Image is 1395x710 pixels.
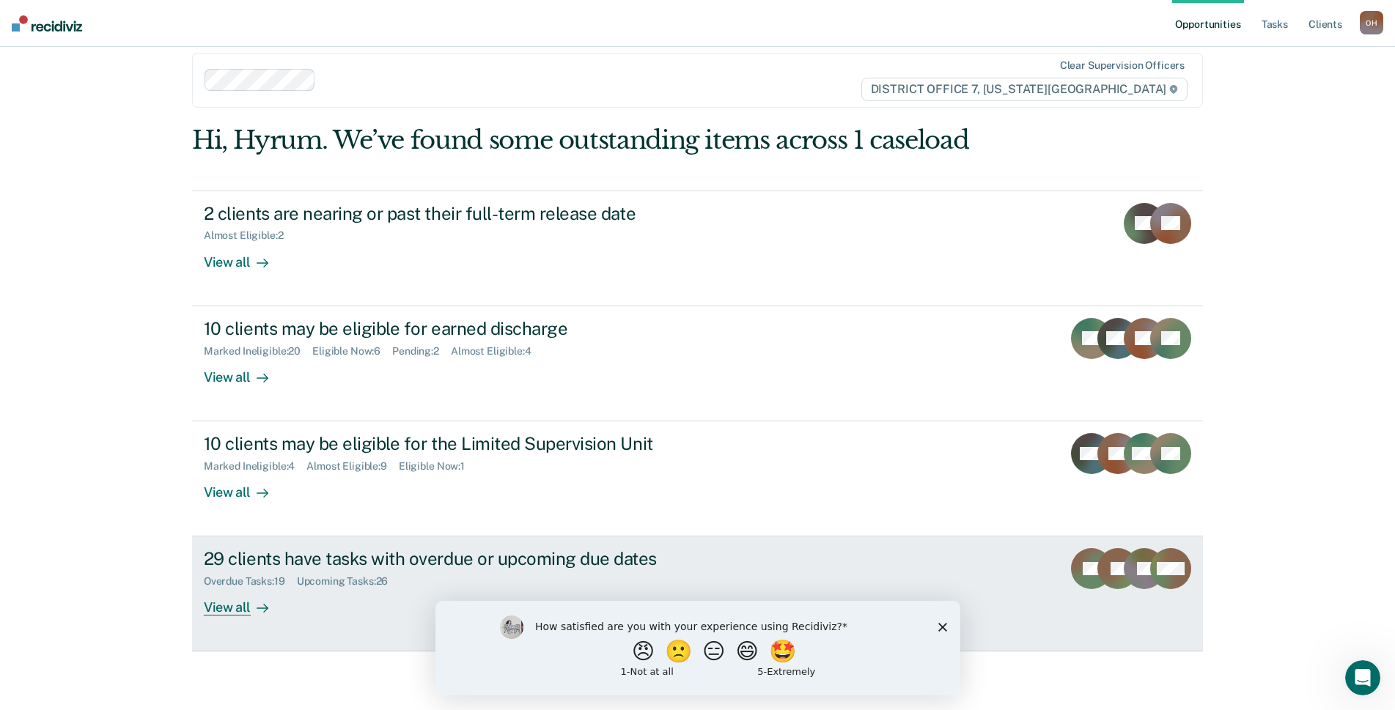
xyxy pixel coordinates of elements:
[192,306,1203,421] a: 10 clients may be eligible for earned dischargeMarked Ineligible:20Eligible Now:6Pending:2Almost ...
[204,575,297,588] div: Overdue Tasks : 19
[204,203,718,224] div: 2 clients are nearing or past their full-term release date
[435,601,960,695] iframe: Survey by Kim from Recidiviz
[312,345,392,358] div: Eligible Now : 6
[204,460,306,473] div: Marked Ineligible : 4
[392,345,451,358] div: Pending : 2
[297,575,400,588] div: Upcoming Tasks : 26
[204,433,718,454] div: 10 clients may be eligible for the Limited Supervision Unit
[192,536,1203,651] a: 29 clients have tasks with overdue or upcoming due datesOverdue Tasks:19Upcoming Tasks:26View all
[399,460,476,473] div: Eligible Now : 1
[1345,660,1380,695] iframe: Intercom live chat
[204,318,718,339] div: 10 clients may be eligible for earned discharge
[1060,59,1185,72] div: Clear supervision officers
[1360,11,1383,34] button: OH
[204,242,286,270] div: View all
[306,460,399,473] div: Almost Eligible : 9
[204,345,312,358] div: Marked Ineligible : 20
[204,548,718,569] div: 29 clients have tasks with overdue or upcoming due dates
[204,357,286,385] div: View all
[1360,11,1383,34] div: O H
[192,421,1203,536] a: 10 clients may be eligible for the Limited Supervision UnitMarked Ineligible:4Almost Eligible:9El...
[192,125,1001,155] div: Hi, Hyrum. We’ve found some outstanding items across 1 caseload
[204,229,295,242] div: Almost Eligible : 2
[861,78,1188,101] span: DISTRICT OFFICE 7, [US_STATE][GEOGRAPHIC_DATA]
[12,15,82,32] img: Recidiviz
[451,345,543,358] div: Almost Eligible : 4
[204,588,286,616] div: View all
[192,191,1203,306] a: 2 clients are nearing or past their full-term release dateAlmost Eligible:2View all
[204,473,286,501] div: View all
